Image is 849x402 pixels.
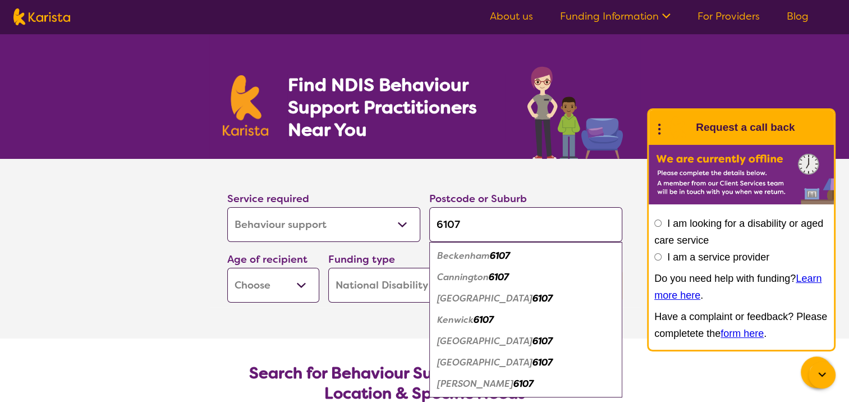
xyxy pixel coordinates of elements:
label: I am looking for a disability or aged care service [654,218,823,246]
em: Beckenham [437,250,490,262]
img: Karista logo [13,8,70,25]
a: form here [720,328,764,339]
em: 6107 [513,378,534,390]
img: Karista offline chat form to request call back [649,145,834,204]
em: 6107 [490,250,510,262]
label: Funding type [328,253,395,266]
p: Do you need help with funding? . [654,270,828,304]
div: Beckenham 6107 [435,245,617,267]
em: [PERSON_NAME] [437,378,513,390]
a: Funding Information [560,10,671,23]
em: Kenwick [437,314,474,326]
em: 6107 [474,314,494,326]
div: Wattle Grove 6107 [435,352,617,373]
a: For Providers [697,10,760,23]
label: Age of recipient [227,253,308,266]
div: Queens Park 6107 [435,331,617,352]
img: behaviour-support [524,61,627,159]
em: 6107 [489,271,509,283]
a: About us [490,10,533,23]
em: [GEOGRAPHIC_DATA] [437,293,533,304]
em: 6107 [533,293,553,304]
em: 6107 [533,357,553,368]
div: Kenwick 6107 [435,309,617,331]
img: Karista [667,116,689,139]
img: Karista logo [223,75,269,136]
input: Type [429,207,622,242]
a: Blog [787,10,809,23]
em: Cannington [437,271,489,283]
div: Wilson 6107 [435,373,617,395]
button: Channel Menu [801,357,832,388]
em: [GEOGRAPHIC_DATA] [437,357,533,368]
div: Cannington 6107 [435,267,617,288]
label: I am a service provider [667,252,769,263]
h1: Find NDIS Behaviour Support Practitioners Near You [287,74,504,141]
label: Service required [227,192,309,205]
em: [GEOGRAPHIC_DATA] [437,335,533,347]
div: East Cannington 6107 [435,288,617,309]
label: Postcode or Suburb [429,192,527,205]
em: 6107 [533,335,553,347]
p: Have a complaint or feedback? Please completete the . [654,308,828,342]
h1: Request a call back [696,119,795,136]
